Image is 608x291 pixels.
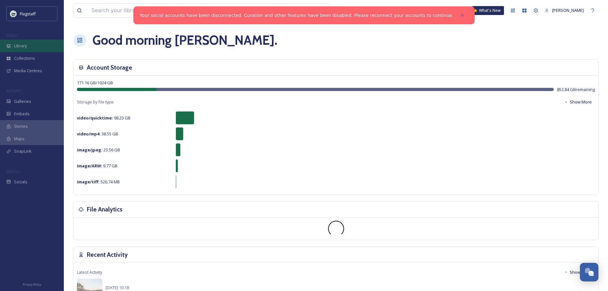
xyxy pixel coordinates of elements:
a: Your social accounts have been disconnected. Curation and other features have been disabled. Plea... [140,12,454,19]
strong: image/tiff : [77,179,100,185]
span: 38.55 GB [77,131,118,137]
span: 23.56 GB [77,147,120,153]
span: 171.16 GB / 1024 GB [77,80,113,86]
a: View all files [288,4,325,17]
span: Galleries [14,98,31,104]
span: Socials [14,179,27,185]
span: Storage by file type [77,99,114,105]
span: SOCIALS [6,169,19,174]
span: Privacy Policy [23,282,41,287]
span: 98.23 GB [77,115,131,121]
button: Open Chat [580,263,598,281]
span: Maps [14,136,25,142]
span: Embeds [14,111,30,117]
h3: Account Storage [87,63,132,72]
span: [PERSON_NAME] [552,7,584,13]
strong: video/quicktime : [77,115,113,121]
span: Flagstaff [20,11,36,17]
span: Latest Activity [77,269,102,275]
span: MEDIA [6,33,18,38]
input: Search your library [88,4,276,18]
span: Media Centres [14,68,42,74]
span: WIDGETS [6,88,21,93]
span: 852.84 GB remaining [557,87,595,93]
button: Show More [561,266,595,279]
button: Show More [561,96,595,108]
span: 9.77 GB [77,163,117,169]
span: Stories [14,123,28,129]
a: Privacy Policy [23,280,41,288]
h1: Good morning [PERSON_NAME] . [93,31,277,50]
strong: video/mp4 : [77,131,101,137]
h3: File Analytics [87,205,123,214]
span: Library [14,43,27,49]
strong: image/jpeg : [77,147,102,153]
h3: Recent Activity [87,250,128,259]
a: What's New [472,6,504,15]
span: 526.74 MB [77,179,120,185]
span: SnapLink [14,148,32,154]
a: [PERSON_NAME] [542,4,587,17]
span: Collections [14,55,35,61]
span: [DATE] 10:18 [106,285,129,290]
strong: image/ARW : [77,163,102,169]
img: images%20%282%29.jpeg [10,11,17,17]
